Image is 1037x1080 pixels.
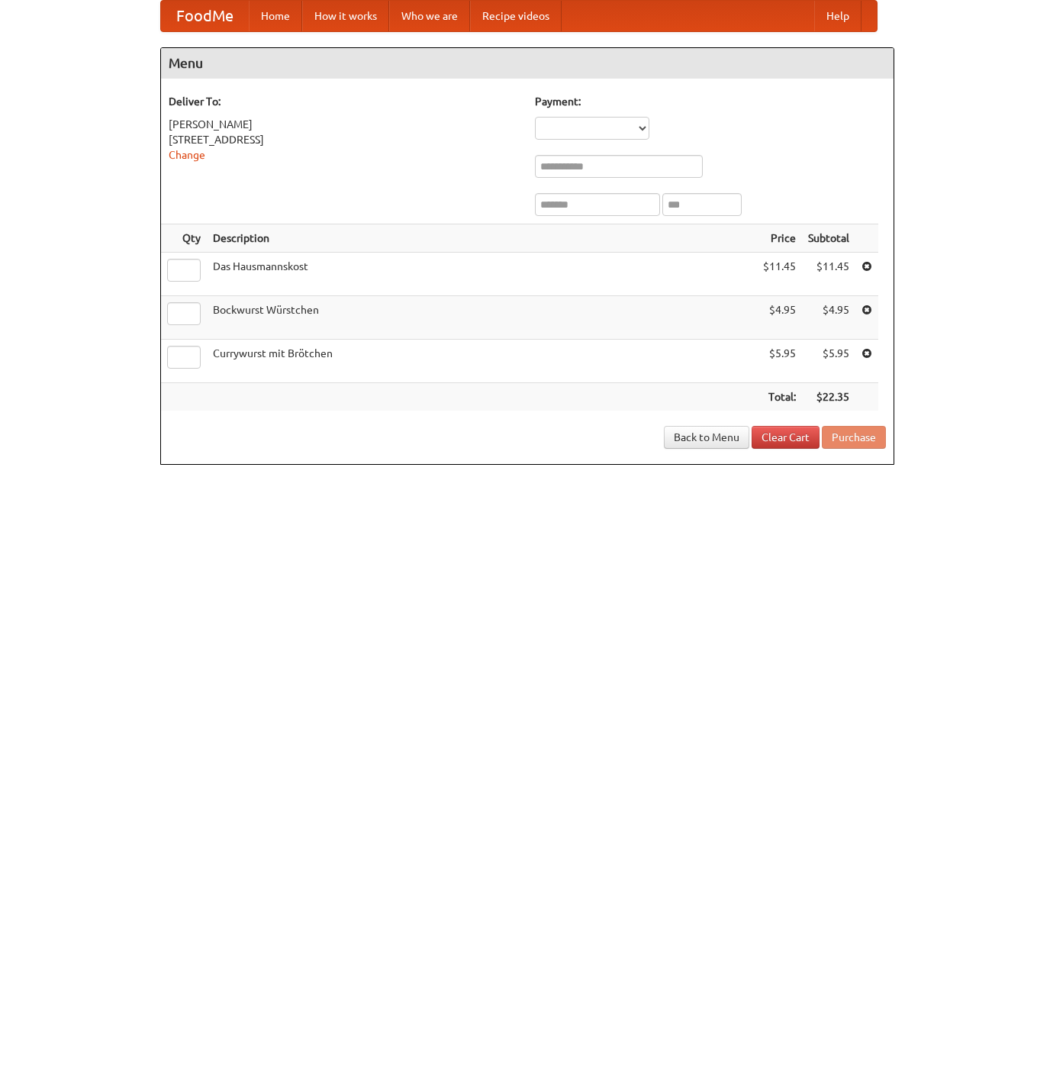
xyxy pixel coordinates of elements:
[752,426,820,449] a: Clear Cart
[169,132,520,147] div: [STREET_ADDRESS]
[249,1,302,31] a: Home
[169,117,520,132] div: [PERSON_NAME]
[207,340,757,383] td: Currywurst mit Brötchen
[302,1,389,31] a: How it works
[161,1,249,31] a: FoodMe
[757,224,802,253] th: Price
[161,48,894,79] h4: Menu
[470,1,562,31] a: Recipe videos
[757,383,802,411] th: Total:
[664,426,749,449] a: Back to Menu
[802,253,855,296] td: $11.45
[169,94,520,109] h5: Deliver To:
[207,296,757,340] td: Bockwurst Würstchen
[802,296,855,340] td: $4.95
[802,224,855,253] th: Subtotal
[822,426,886,449] button: Purchase
[535,94,886,109] h5: Payment:
[757,340,802,383] td: $5.95
[757,296,802,340] td: $4.95
[802,383,855,411] th: $22.35
[207,253,757,296] td: Das Hausmannskost
[802,340,855,383] td: $5.95
[389,1,470,31] a: Who we are
[161,224,207,253] th: Qty
[207,224,757,253] th: Description
[757,253,802,296] td: $11.45
[169,149,205,161] a: Change
[814,1,861,31] a: Help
